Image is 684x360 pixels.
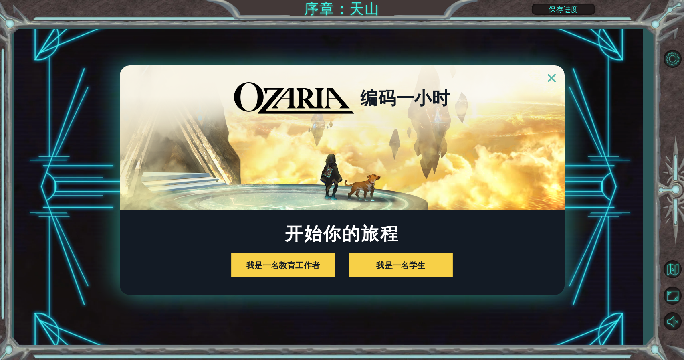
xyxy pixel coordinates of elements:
img: ExitButton_Dusk.png [548,74,556,82]
button: 我是一名教育工作者 [231,253,335,277]
h1: 开始你的旅程 [120,224,565,241]
button: 我是一名学生 [349,253,453,277]
img: blackOzariaWordmark.png [234,82,354,114]
h2: 编码一小时 [360,91,450,106]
